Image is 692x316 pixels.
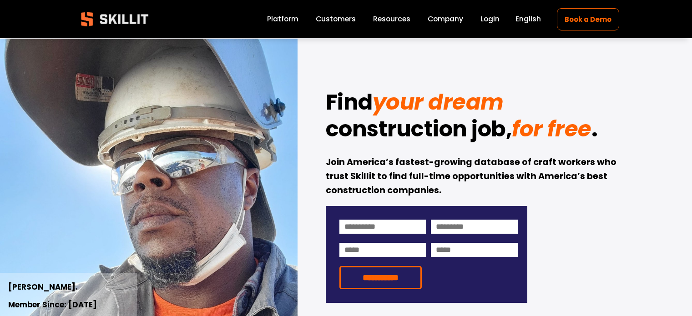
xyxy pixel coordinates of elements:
[267,13,298,25] a: Platform
[8,281,78,292] strong: [PERSON_NAME].
[373,14,410,24] span: Resources
[557,8,619,30] a: Book a Demo
[515,13,541,25] div: language picker
[373,87,504,117] em: your dream
[8,299,97,310] strong: Member Since: [DATE]
[326,156,618,196] strong: Join America’s fastest-growing database of craft workers who trust Skillit to find full-time oppo...
[316,13,356,25] a: Customers
[326,87,373,117] strong: Find
[591,114,598,144] strong: .
[512,114,591,144] em: for free
[373,13,410,25] a: folder dropdown
[326,114,512,144] strong: construction job,
[73,5,156,33] img: Skillit
[515,14,541,24] span: English
[428,13,463,25] a: Company
[480,13,500,25] a: Login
